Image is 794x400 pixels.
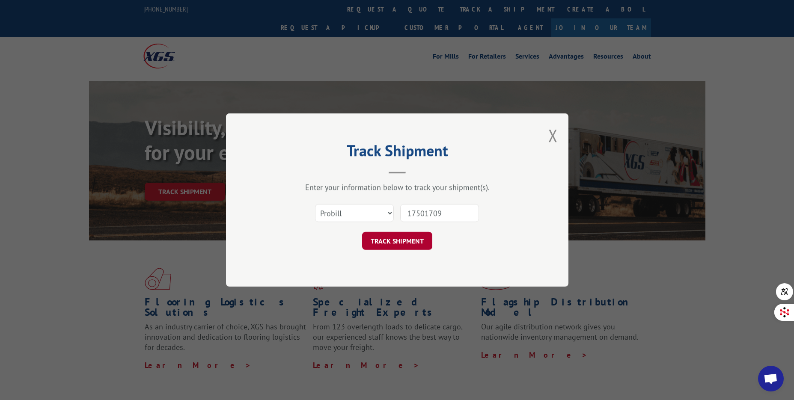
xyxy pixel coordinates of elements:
[400,204,479,222] input: Number(s)
[269,145,526,161] h2: Track Shipment
[269,182,526,192] div: Enter your information below to track your shipment(s).
[548,124,558,147] button: Close modal
[362,232,432,250] button: TRACK SHIPMENT
[758,366,784,391] div: Open chat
